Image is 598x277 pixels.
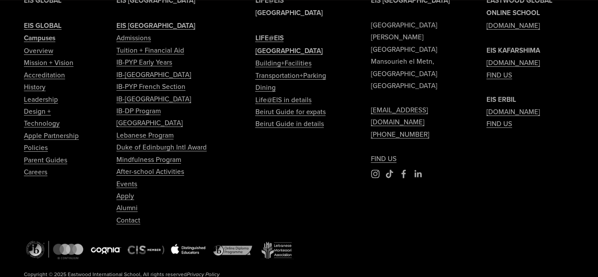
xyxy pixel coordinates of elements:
[255,57,312,69] a: Building+Facilities
[116,141,207,153] a: Duke of Edinburgh Intl Award
[486,19,540,31] a: [DOMAIN_NAME]
[255,106,326,118] a: Beirut Guide for expats
[24,19,62,32] a: EIS GLOBAL
[116,117,183,129] a: [GEOGRAPHIC_DATA]
[413,169,422,178] a: LinkedIn
[24,166,47,178] a: Careers
[255,33,323,55] strong: LIFE@EIS [GEOGRAPHIC_DATA]
[255,81,276,93] a: Dining
[24,142,48,154] a: Policies
[116,81,185,92] a: IB-PYP French Section
[116,214,140,226] a: Contact
[24,130,79,142] a: Apple Partnership
[486,95,516,104] strong: EIS ERBIL
[24,45,53,57] a: Overview
[371,153,397,165] a: FIND US
[116,21,195,31] strong: EIS [GEOGRAPHIC_DATA]
[24,154,67,166] a: Parent Guides
[116,190,134,202] a: Apply
[116,69,191,81] a: IB-[GEOGRAPHIC_DATA]
[255,118,324,130] a: Beirut Guide in details
[371,128,429,140] a: [PHONE_NUMBER]
[24,81,46,93] a: History
[24,69,65,81] a: Accreditation
[399,169,408,178] a: Facebook
[116,154,181,165] a: Mindfulness Program
[255,69,326,81] a: Transportation+Parking
[371,104,459,128] a: [EMAIL_ADDRESS][DOMAIN_NAME]
[116,44,184,56] a: Tuition + Financial Aid
[116,93,191,105] a: IB-[GEOGRAPHIC_DATA]
[116,165,184,177] a: After-school Activities
[116,56,172,68] a: IB-PYP Early Years
[116,129,174,141] a: Lebanese Program
[255,94,312,106] a: Life@EIS in details
[116,202,138,214] a: Alumni
[24,33,55,43] strong: Campuses
[116,19,195,32] a: EIS [GEOGRAPHIC_DATA]
[385,169,394,178] a: TikTok
[24,32,55,44] a: Campuses
[24,93,58,105] a: Leadership
[116,32,151,44] a: Admissions
[486,57,540,69] a: [DOMAIN_NAME]
[24,21,62,31] strong: EIS GLOBAL
[255,32,343,57] a: LIFE@EIS [GEOGRAPHIC_DATA]
[116,105,161,117] a: IB-DP Program
[371,169,380,178] a: Instagram
[24,57,73,69] a: Mission + Vision
[486,46,540,55] strong: EIS KAFARSHIMA
[24,105,89,130] a: Design + Technology
[486,118,512,130] a: FIND US
[116,178,137,190] a: Events
[486,106,540,118] a: [DOMAIN_NAME]
[486,69,512,81] a: FIND US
